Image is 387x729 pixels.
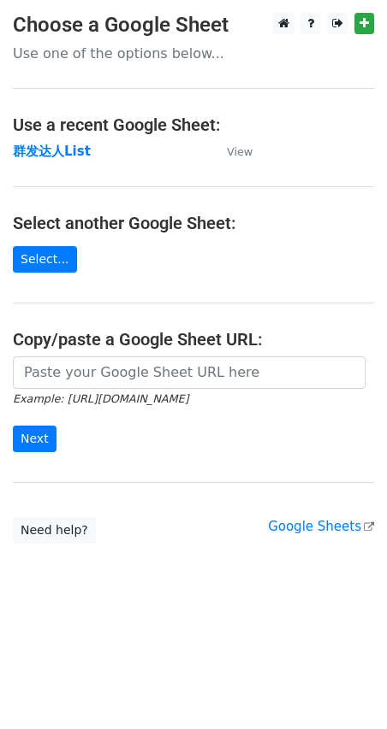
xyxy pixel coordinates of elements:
[13,213,374,233] h4: Select another Google Sheet:
[227,145,253,158] small: View
[13,246,77,273] a: Select...
[13,144,91,159] a: 群发达人List
[13,44,374,62] p: Use one of the options below...
[13,392,188,405] small: Example: [URL][DOMAIN_NAME]
[268,519,374,534] a: Google Sheets
[13,356,366,389] input: Paste your Google Sheet URL here
[13,329,374,350] h4: Copy/paste a Google Sheet URL:
[13,426,57,452] input: Next
[210,144,253,159] a: View
[13,115,374,135] h4: Use a recent Google Sheet:
[13,13,374,38] h3: Choose a Google Sheet
[13,517,96,544] a: Need help?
